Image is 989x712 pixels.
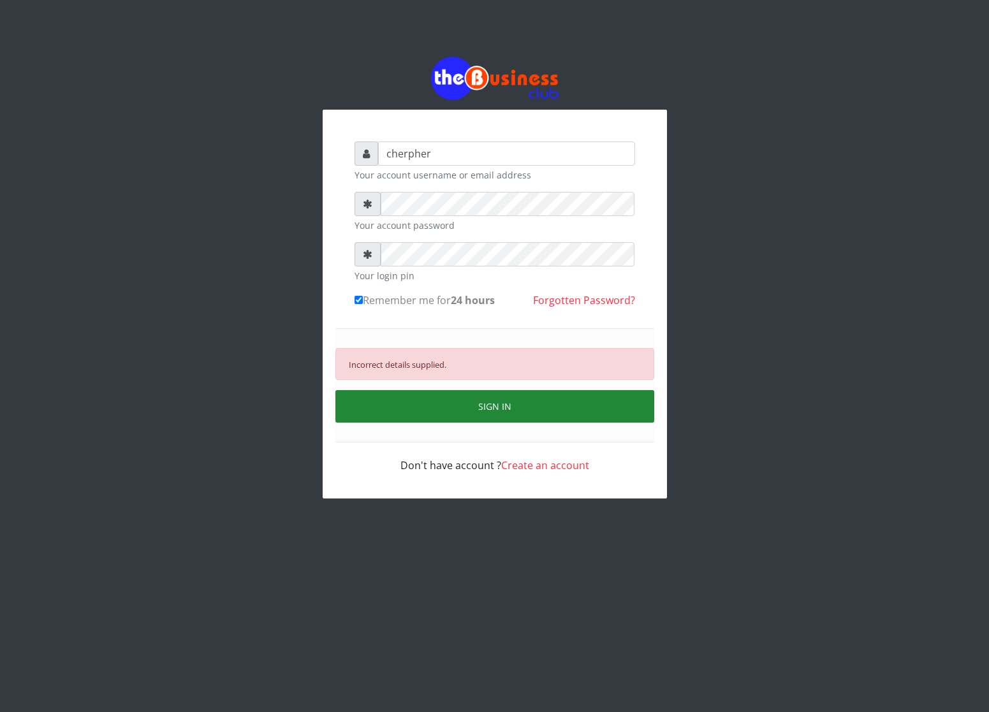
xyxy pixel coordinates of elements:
[355,442,635,473] div: Don't have account ?
[501,458,589,472] a: Create an account
[335,390,654,423] button: SIGN IN
[378,142,635,166] input: Username or email address
[355,269,635,282] small: Your login pin
[355,168,635,182] small: Your account username or email address
[355,296,363,304] input: Remember me for24 hours
[355,219,635,232] small: Your account password
[451,293,495,307] b: 24 hours
[355,293,495,308] label: Remember me for
[349,359,446,370] small: Incorrect details supplied.
[533,293,635,307] a: Forgotten Password?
